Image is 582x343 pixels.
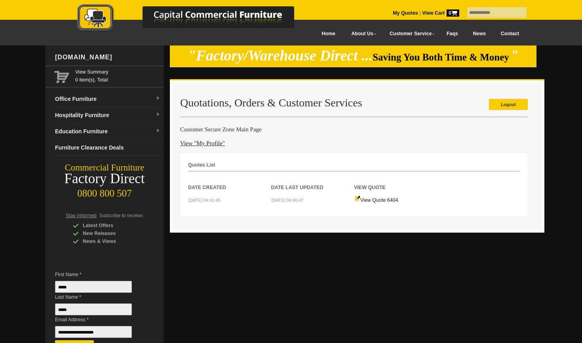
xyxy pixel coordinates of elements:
input: Last Name * [55,303,132,315]
a: News [466,25,493,43]
span: Last Name * [55,293,144,301]
em: "Factory/Warehouse Direct ... [188,47,373,64]
span: Stay Informed [66,213,97,218]
div: New Releases [73,229,148,237]
span: 0 [447,9,459,17]
div: Factory Direct [46,173,164,184]
a: View "My Profile" [180,140,225,146]
a: Logout [489,99,528,110]
div: Commercial Furniture [46,162,164,173]
img: Capital Commercial Furniture Logo [55,4,333,33]
strong: View Cart [422,10,459,16]
div: News & Views [73,237,148,245]
a: About Us [343,25,381,43]
a: Office Furnituredropdown [52,91,164,107]
small: [DATE] 04:41:45 [188,198,221,203]
span: Saving You Both Time & Money [373,52,509,63]
div: Latest Offers [73,222,148,229]
a: Faqs [439,25,466,43]
em: " [510,47,519,64]
div: 0800 800 507 [46,184,164,199]
div: [DOMAIN_NAME] [52,45,164,69]
img: dropdown [156,112,160,117]
a: Contact [493,25,527,43]
a: My Quotes [393,10,418,16]
img: Quote-icon [354,195,360,202]
a: Furniture Clearance Deals [52,140,164,156]
span: Email Address * [55,316,144,324]
span: Subscribe to receive: [99,213,144,218]
th: View Quote [354,172,437,191]
a: Education Furnituredropdown [52,123,164,140]
input: Email Address * [55,326,132,338]
img: dropdown [156,129,160,133]
h4: Customer Secure Zone Main Page [180,125,528,133]
a: View Cart0 [421,10,459,16]
span: 0 item(s), Total: [75,68,160,83]
small: [DATE] 04:46:47 [272,198,304,203]
img: dropdown [156,96,160,101]
input: First Name * [55,281,132,293]
strong: Quotes List [188,162,215,168]
h2: Quotations, Orders & Customer Services [180,97,528,109]
a: Customer Service [381,25,439,43]
th: Date Last Updated [271,172,354,191]
a: View Quote 6404 [354,197,398,203]
a: Capital Commercial Furniture Logo [55,4,333,35]
a: Hospitality Furnituredropdown [52,107,164,123]
span: First Name * [55,271,144,279]
th: Date Created [188,172,271,191]
a: View Summary [75,68,160,76]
